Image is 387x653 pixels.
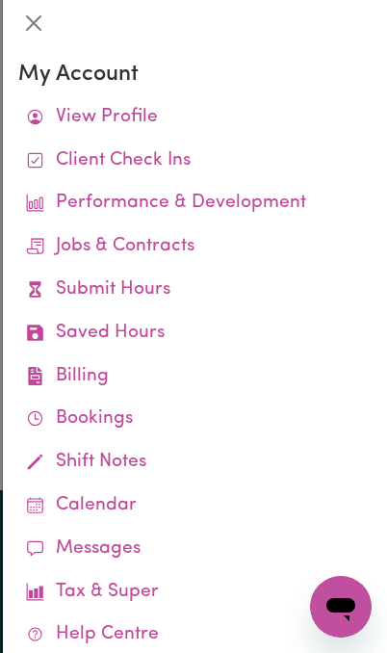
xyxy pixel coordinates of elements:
[18,96,372,140] a: View Profile
[18,484,372,528] a: Calendar
[18,182,372,225] a: Performance & Development
[18,355,372,399] a: Billing
[18,269,372,312] a: Submit Hours
[18,528,372,571] a: Messages
[18,140,372,183] a: Client Check Ins
[18,225,372,269] a: Jobs & Contracts
[18,62,372,89] h3: My Account
[18,312,372,355] a: Saved Hours
[18,571,372,614] a: Tax & Super
[310,576,372,638] iframe: Button to launch messaging window
[18,398,372,441] a: Bookings
[18,441,372,484] a: Shift Notes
